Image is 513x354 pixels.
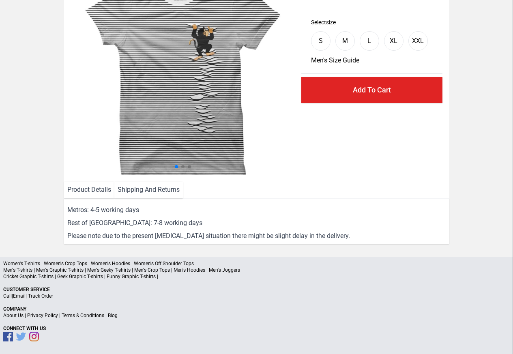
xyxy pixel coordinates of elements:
p: | | [3,293,510,299]
button: Men's Size Guide [311,56,359,65]
h3: Select size [311,18,433,26]
p: Women's T-shirts | Women's Crop Tops | Women's Hoodies | Women's Off Shoulder Tops [3,260,510,267]
a: About Us [3,313,24,318]
div: M [342,36,348,46]
div: XL [390,36,397,46]
div: L [367,36,371,46]
div: XXL [412,36,424,46]
p: Customer Service [3,286,510,293]
p: Company [3,306,510,312]
p: | | | [3,312,510,319]
div: S [319,36,323,46]
a: Call [3,293,12,299]
button: Add To Cart [301,77,442,103]
a: Email [13,293,26,299]
p: Cricket Graphic T-shirts | Geek Graphic T-shirts | Funny Graphic T-shirts | [3,273,510,280]
a: Track Order [28,293,53,299]
a: Terms & Conditions [62,313,104,318]
p: Connect With Us [3,325,510,332]
li: Shipping And Returns [114,182,183,198]
p: Please note due to the present [MEDICAL_DATA] situation there might be slight delay in the delivery. [67,231,446,241]
a: Privacy Policy [27,313,58,318]
p: Metros: 4-5 working days [67,205,446,215]
li: Product Details [64,182,114,198]
a: Blog [108,313,118,318]
p: Rest of [GEOGRAPHIC_DATA]: 7-8 working days [67,218,446,228]
p: Men's T-shirts | Men's Graphic T-shirts | Men's Geeky T-shirts | Men's Crop Tops | Men's Hoodies ... [3,267,510,273]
